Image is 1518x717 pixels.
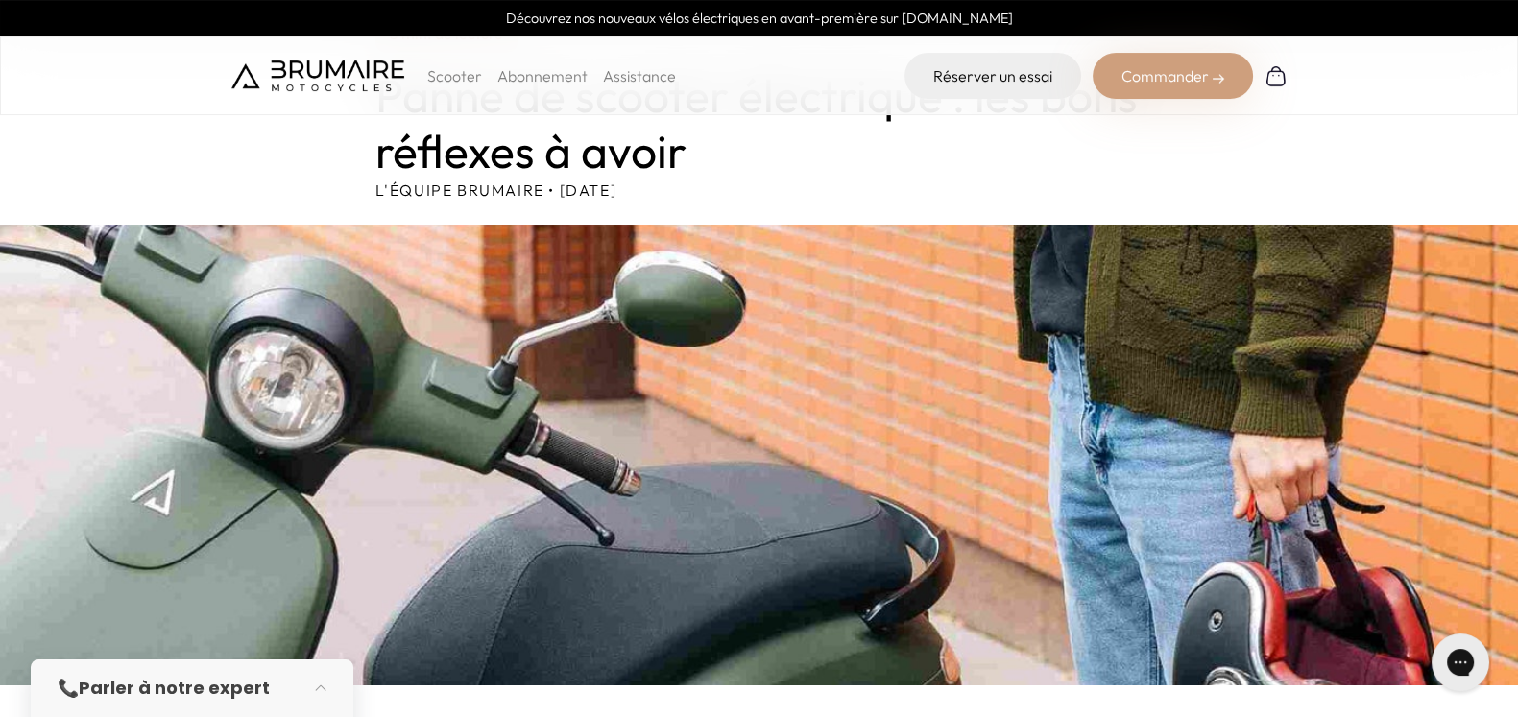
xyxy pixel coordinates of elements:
img: Panier [1265,64,1288,87]
h1: Panne de scooter électrique : les bons réflexes à avoir [375,68,1144,179]
iframe: Gorgias live chat messenger [1422,627,1499,698]
div: Commander [1093,53,1253,99]
img: right-arrow-2.png [1213,73,1224,84]
a: Réserver un essai [904,53,1081,99]
p: Scooter [427,64,482,87]
a: Abonnement [497,66,588,85]
p: L'équipe Brumaire • [DATE] [375,179,1144,202]
a: Assistance [603,66,676,85]
img: Brumaire Motocycles [231,60,404,91]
